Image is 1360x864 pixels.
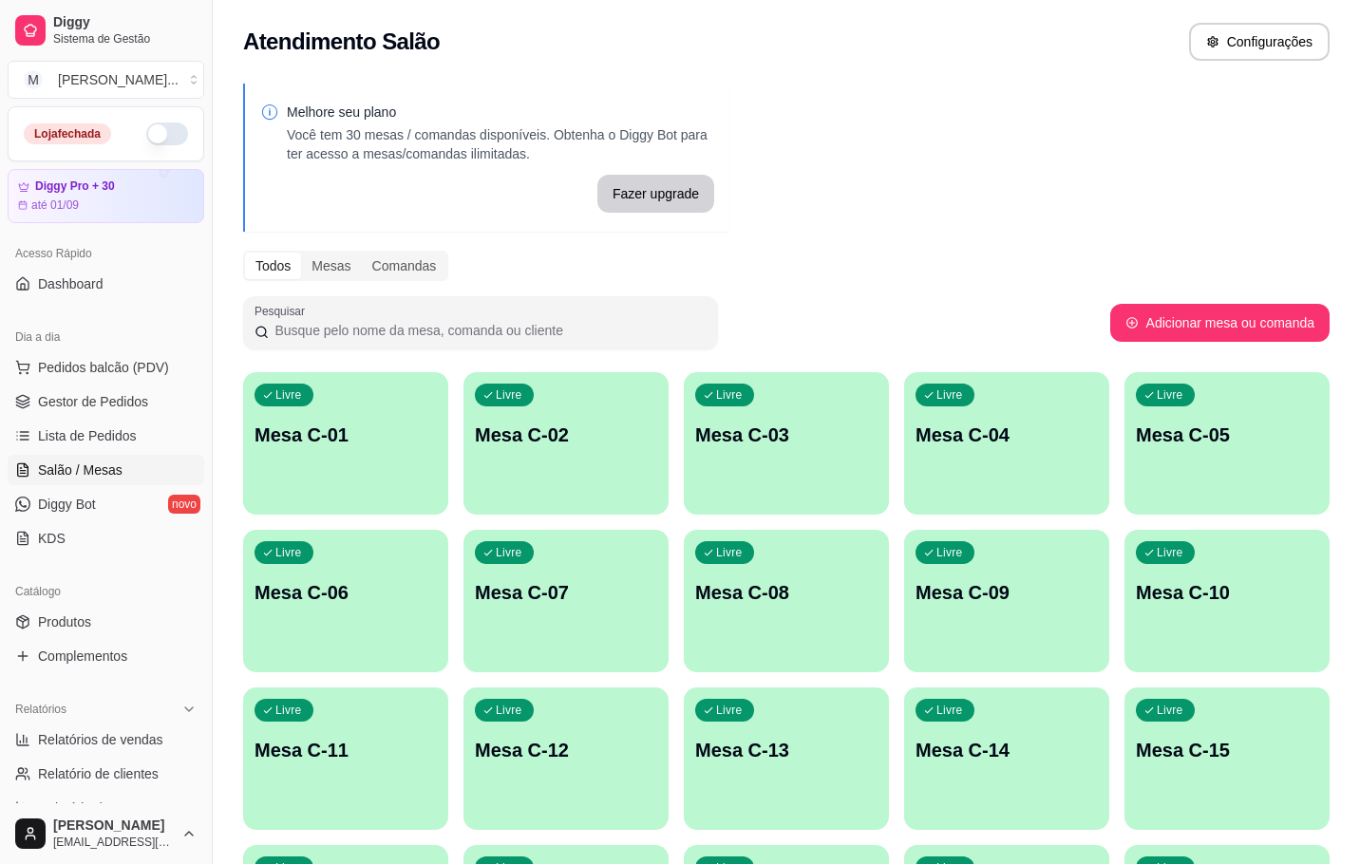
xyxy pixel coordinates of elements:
a: Salão / Mesas [8,455,204,485]
p: Mesa C-06 [255,579,437,606]
span: Diggy Bot [38,495,96,514]
p: Livre [1157,545,1183,560]
p: Mesa C-11 [255,737,437,763]
p: Mesa C-12 [475,737,657,763]
p: Mesa C-09 [916,579,1098,606]
button: Pedidos balcão (PDV) [8,352,204,383]
p: Livre [936,545,963,560]
button: LivreMesa C-04 [904,372,1109,515]
span: [PERSON_NAME] [53,817,174,835]
input: Pesquisar [269,321,707,340]
article: Diggy Pro + 30 [35,179,115,194]
p: Melhore seu plano [287,103,714,122]
p: Mesa C-04 [916,422,1098,448]
span: Lista de Pedidos [38,426,137,445]
p: Mesa C-03 [695,422,878,448]
a: Produtos [8,607,204,637]
button: LivreMesa C-06 [243,530,448,672]
button: [PERSON_NAME][EMAIL_ADDRESS][DOMAIN_NAME] [8,811,204,856]
p: Mesa C-05 [1136,422,1318,448]
div: Loja fechada [24,123,111,144]
button: Select a team [8,61,204,99]
button: LivreMesa C-10 [1124,530,1330,672]
div: Mesas [301,253,361,279]
button: LivreMesa C-14 [904,687,1109,830]
p: Livre [275,387,302,403]
p: Livre [1157,387,1183,403]
span: Relatório de mesas [38,798,153,817]
button: LivreMesa C-08 [684,530,889,672]
button: LivreMesa C-03 [684,372,889,515]
p: Livre [716,545,743,560]
span: Diggy [53,14,197,31]
button: Alterar Status [146,122,188,145]
a: Complementos [8,641,204,671]
p: Livre [936,703,963,718]
p: Mesa C-13 [695,737,878,763]
a: Relatório de clientes [8,759,204,789]
button: LivreMesa C-05 [1124,372,1330,515]
label: Pesquisar [255,303,312,319]
p: Mesa C-14 [916,737,1098,763]
button: LivreMesa C-12 [463,687,669,830]
button: LivreMesa C-15 [1124,687,1330,830]
div: Todos [245,253,301,279]
button: LivreMesa C-01 [243,372,448,515]
a: Lista de Pedidos [8,421,204,451]
span: Sistema de Gestão [53,31,197,47]
p: Livre [275,703,302,718]
p: Livre [716,387,743,403]
span: Relatório de clientes [38,764,159,783]
a: Relatórios de vendas [8,724,204,755]
a: Dashboard [8,269,204,299]
span: M [24,70,43,89]
a: Gestor de Pedidos [8,386,204,417]
span: [EMAIL_ADDRESS][DOMAIN_NAME] [53,835,174,850]
p: Mesa C-07 [475,579,657,606]
span: Gestor de Pedidos [38,392,148,411]
button: LivreMesa C-11 [243,687,448,830]
div: [PERSON_NAME] ... [58,70,179,89]
span: Relatórios de vendas [38,730,163,749]
a: DiggySistema de Gestão [8,8,204,53]
div: Comandas [362,253,447,279]
h2: Atendimento Salão [243,27,440,57]
button: Fazer upgrade [597,175,714,213]
span: Relatórios [15,702,66,717]
button: LivreMesa C-09 [904,530,1109,672]
button: LivreMesa C-07 [463,530,669,672]
p: Livre [1157,703,1183,718]
p: Livre [496,387,522,403]
article: até 01/09 [31,197,79,213]
p: Livre [716,703,743,718]
p: Mesa C-02 [475,422,657,448]
p: Livre [496,545,522,560]
div: Catálogo [8,576,204,607]
p: Mesa C-01 [255,422,437,448]
span: Produtos [38,612,91,631]
a: Relatório de mesas [8,793,204,823]
button: Configurações [1189,23,1330,61]
button: LivreMesa C-02 [463,372,669,515]
a: Diggy Pro + 30até 01/09 [8,169,204,223]
button: LivreMesa C-13 [684,687,889,830]
span: Pedidos balcão (PDV) [38,358,169,377]
p: Livre [496,703,522,718]
span: Dashboard [38,274,104,293]
span: Complementos [38,647,127,666]
p: Você tem 30 mesas / comandas disponíveis. Obtenha o Diggy Bot para ter acesso a mesas/comandas il... [287,125,714,163]
span: KDS [38,529,66,548]
p: Livre [275,545,302,560]
a: KDS [8,523,204,554]
p: Mesa C-15 [1136,737,1318,763]
button: Adicionar mesa ou comanda [1110,304,1330,342]
p: Mesa C-10 [1136,579,1318,606]
div: Dia a dia [8,322,204,352]
span: Salão / Mesas [38,460,123,479]
p: Livre [936,387,963,403]
div: Acesso Rápido [8,238,204,269]
p: Mesa C-08 [695,579,878,606]
a: Diggy Botnovo [8,489,204,519]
